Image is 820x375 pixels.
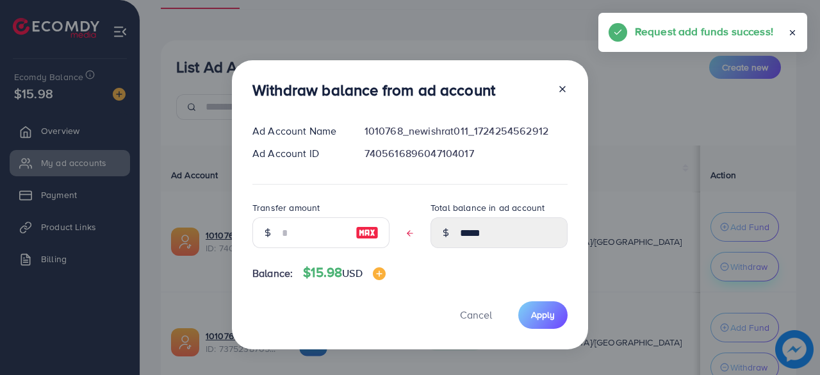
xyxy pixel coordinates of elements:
[252,266,293,281] span: Balance:
[373,267,386,280] img: image
[635,23,773,40] h5: Request add funds success!
[342,266,362,280] span: USD
[531,308,555,321] span: Apply
[252,81,495,99] h3: Withdraw balance from ad account
[303,265,385,281] h4: $15.98
[356,225,379,240] img: image
[354,124,578,138] div: 1010768_newishrat011_1724254562912
[354,146,578,161] div: 7405616896047104017
[518,301,568,329] button: Apply
[242,146,354,161] div: Ad Account ID
[460,308,492,322] span: Cancel
[430,201,545,214] label: Total balance in ad account
[252,201,320,214] label: Transfer amount
[444,301,508,329] button: Cancel
[242,124,354,138] div: Ad Account Name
